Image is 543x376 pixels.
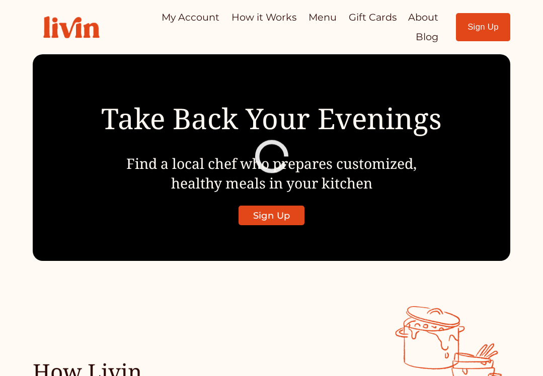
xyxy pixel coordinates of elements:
[101,99,442,138] span: Take Back Your Evenings
[231,8,296,27] a: How it Works
[126,154,417,192] span: Find a local chef who prepares customized, healthy meals in your kitchen
[408,8,438,27] a: About
[239,206,305,225] a: Sign Up
[456,13,511,41] a: Sign Up
[33,6,110,49] img: Livin
[162,8,219,27] a: My Account
[416,27,438,47] a: Blog
[308,8,337,27] a: Menu
[349,8,397,27] a: Gift Cards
